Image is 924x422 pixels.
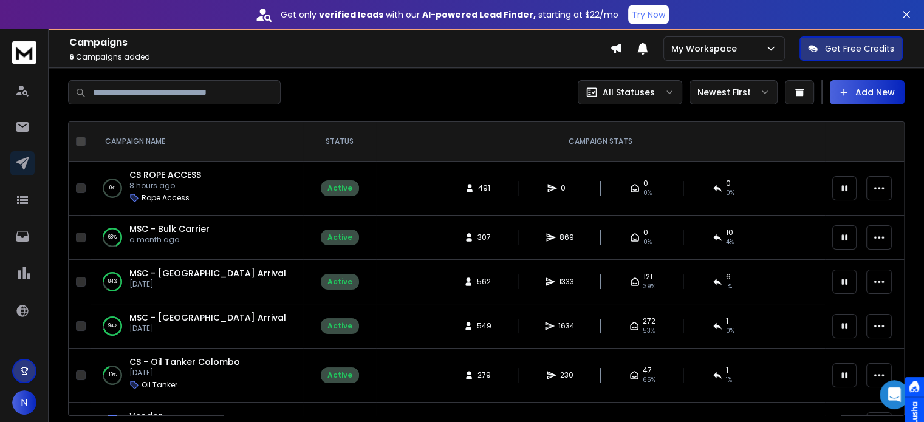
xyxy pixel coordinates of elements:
span: 562 [477,277,491,287]
span: 0% [643,188,652,198]
th: CAMPAIGN STATS [376,122,825,162]
div: Active [327,277,352,287]
button: Add New [830,80,905,104]
span: 1 [726,366,728,375]
strong: AI-powered Lead Finder, [422,9,536,21]
div: Active [327,233,352,242]
span: 6 [726,272,731,282]
button: Home [190,5,213,28]
span: 121 [643,272,652,282]
strong: verified leads [319,9,383,21]
span: 0 [643,228,648,237]
div: Active [327,370,352,380]
span: 0% [643,237,652,247]
div: Neeraj says… [10,164,233,200]
p: Try Now [632,9,665,21]
p: Rope Access [142,193,190,203]
p: Oil Tanker [142,380,177,390]
span: 53 % [643,326,655,336]
button: Get Free Credits [799,36,903,61]
div: Close [213,5,235,27]
iframe: Intercom live chat [880,380,909,409]
div: Neeraj says… [10,63,233,90]
span: 549 [477,321,491,331]
button: Upload attachment [58,328,67,338]
a: CS - Oil Tanker Colombo [129,356,240,368]
span: 10 [726,228,733,237]
a: MSC - [GEOGRAPHIC_DATA] Arrival [129,311,286,324]
p: My Workspace [671,43,742,55]
textarea: Message… [10,303,233,324]
th: CAMPAIGN NAME [91,122,303,162]
h1: Campaigns [69,35,610,50]
p: [DATE] [129,324,286,333]
span: 0 % [726,326,734,336]
span: 1333 [559,277,574,287]
img: logo [12,41,36,64]
button: N [12,390,36,415]
div: Active [327,321,352,331]
span: 0 [643,179,648,188]
p: [DATE] [129,368,240,378]
a: Vendor [129,410,162,422]
div: i paid for this .. [159,70,224,82]
div: Neeraj says… [10,90,233,163]
p: 0 % [109,182,115,194]
td: 0%CS ROPE ACCESS8 hours agoRope Access [91,162,303,216]
td: 68%MSC - Bulk Carriera month ago [91,216,303,260]
p: 84 % [108,276,117,288]
span: 0 [561,183,573,193]
h1: Box [59,12,77,21]
span: 307 [477,233,491,242]
td: 94%MSC - [GEOGRAPHIC_DATA] Arrival[DATE] [91,304,303,349]
span: 1 % [726,375,732,385]
span: 6 [69,52,74,62]
a: MSC - Bulk Carrier [129,223,210,235]
span: 0 [726,179,731,188]
button: go back [8,5,31,28]
span: 272 [643,316,655,326]
span: 0% [726,188,734,198]
span: 4 % [726,237,734,247]
p: Campaigns added [69,52,610,62]
span: 65 % [643,375,655,385]
p: [DATE] [129,279,286,289]
button: Try Now [628,5,669,24]
div: Hey [PERSON_NAME], the tab you are seeing the one that comes with your plan, since these are on t... [10,200,199,372]
td: 84%MSC - [GEOGRAPHIC_DATA] Arrival[DATE] [91,260,303,304]
button: Send a message… [208,324,228,343]
button: Newest First [690,80,778,104]
td: 19%CS - Oil Tanker Colombo[DATE]Oil Tanker [91,349,303,403]
span: 39 % [643,282,655,291]
p: All Statuses [603,86,655,98]
span: 1 [726,316,728,326]
img: Profile image for Box [35,7,54,26]
span: 491 [478,183,490,193]
div: Active [327,183,352,193]
span: 1634 [558,321,575,331]
div: still showing 5K [148,164,233,191]
p: Get only with our starting at $22/mo [281,9,618,21]
button: Emoji picker [19,328,29,338]
span: 279 [477,370,491,380]
p: 8 hours ago [129,181,201,191]
span: 869 [560,233,574,242]
a: CS ROPE ACCESS [129,169,201,181]
div: Hey [PERSON_NAME], the tab you are seeing the one that comes with your plan, since these are on t... [19,207,190,267]
button: Gif picker [38,328,48,338]
p: 19 % [109,369,117,381]
p: 94 % [108,320,117,332]
span: 230 [560,370,573,380]
div: Lakshita says… [10,200,233,398]
div: still showing 5K [157,171,224,183]
p: 68 % [108,231,117,243]
span: 1 % [726,282,732,291]
a: MSC - [GEOGRAPHIC_DATA] Arrival [129,267,286,279]
p: a month ago [129,235,210,245]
